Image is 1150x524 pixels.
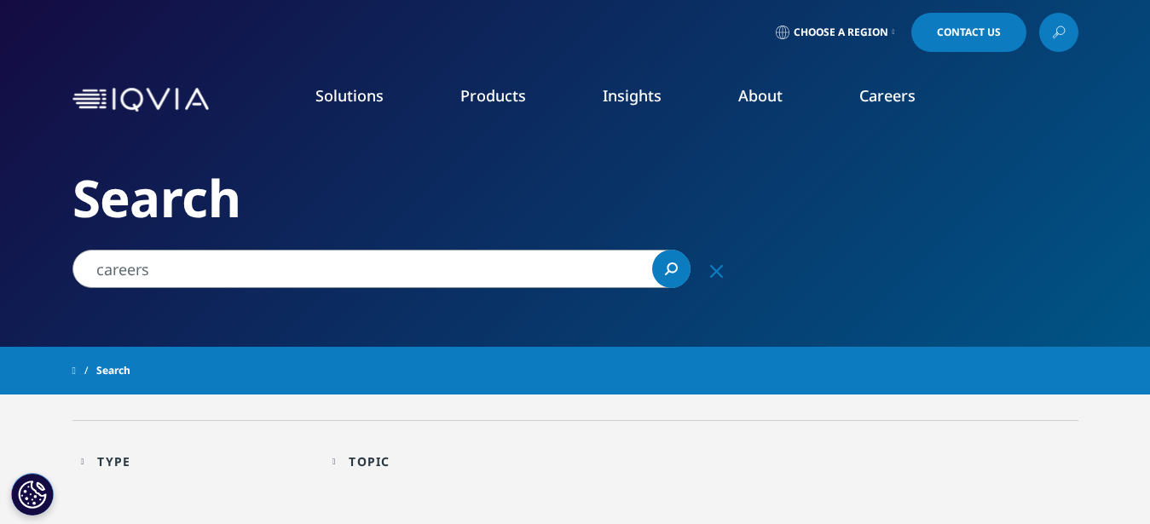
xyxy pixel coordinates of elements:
[603,85,662,106] a: Insights
[72,88,209,112] img: IQVIA Healthcare Information Technology and Pharma Clinical Research Company
[738,85,783,106] a: About
[97,453,130,469] div: Type facet.
[96,355,130,386] span: Search
[937,27,1001,37] span: Contact Us
[652,250,691,288] a: Search
[349,453,390,469] div: Topic facet.
[460,85,526,106] a: Products
[216,60,1078,140] nav: Primary
[911,13,1026,52] a: Contact Us
[72,250,691,288] input: Search
[710,265,723,278] svg: Clear
[859,85,916,106] a: Careers
[794,26,888,39] span: Choose a Region
[696,250,737,291] div: Clear
[315,85,384,106] a: Solutions
[72,166,1078,230] h2: Search
[11,473,54,515] button: Cookies Settings
[665,262,678,275] svg: Search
